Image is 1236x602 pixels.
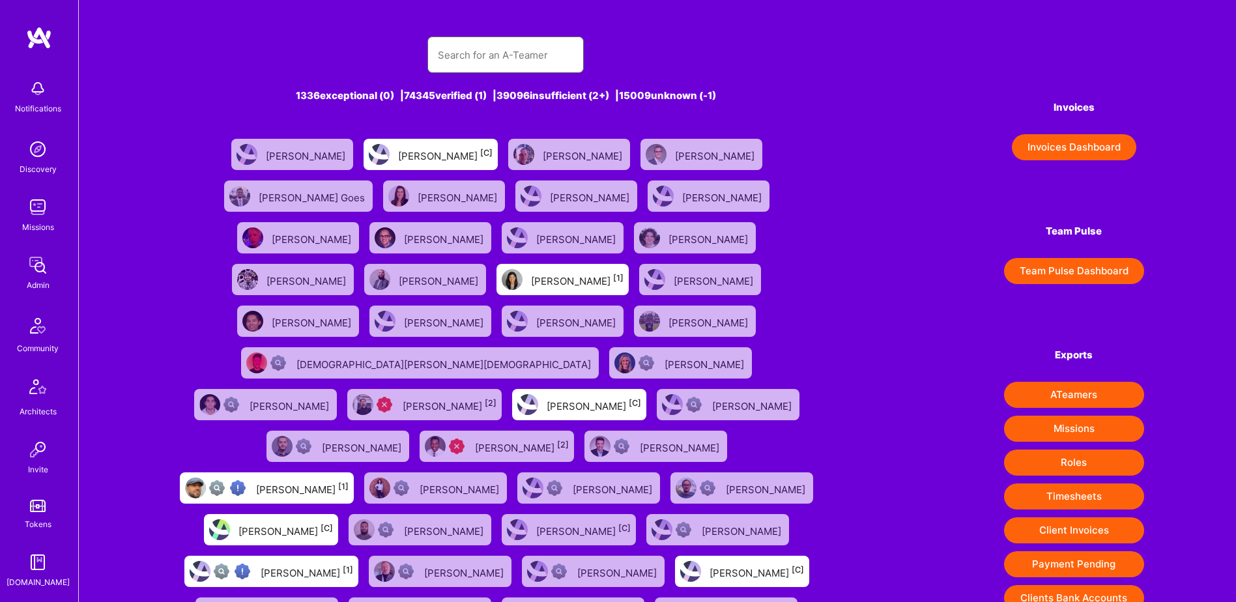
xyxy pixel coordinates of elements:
a: User Avatar[PERSON_NAME][C] [358,134,503,175]
a: User Avatar[PERSON_NAME] [364,300,496,342]
img: User Avatar [517,394,538,415]
a: User Avatar[PERSON_NAME] [232,300,364,342]
div: [PERSON_NAME] [702,521,784,538]
a: User AvatarNot Scrubbed[PERSON_NAME] [665,467,818,509]
a: User AvatarNot Scrubbed[PERSON_NAME] [579,425,732,467]
div: [PERSON_NAME] [272,313,354,330]
div: [DOMAIN_NAME] [7,575,70,589]
img: User Avatar [590,436,611,457]
img: User Avatar [237,269,258,290]
img: teamwork [25,194,51,220]
a: User Avatar[PERSON_NAME] [227,259,359,300]
img: User Avatar [513,144,534,165]
div: [PERSON_NAME] [640,438,722,455]
button: Timesheets [1004,483,1144,509]
img: Unqualified [377,397,392,412]
img: Not Scrubbed [378,522,394,537]
button: Missions [1004,416,1144,442]
button: ATeamers [1004,382,1144,408]
a: User AvatarNot Scrubbed[PERSON_NAME] [343,509,496,551]
input: Search for an A-Teamer [438,38,573,72]
a: User Avatar[PERSON_NAME] Goes [219,175,378,217]
img: User Avatar [507,227,528,248]
img: Not Scrubbed [639,355,654,371]
a: User Avatar[PERSON_NAME] [496,300,629,342]
div: [PERSON_NAME] [403,396,496,413]
div: [PERSON_NAME] [256,480,349,496]
div: 1336 exceptional (0) | 74345 verified (1) | 39096 insufficient (2+) | 15009 unknown (-1) [171,89,840,102]
div: Community [17,341,59,355]
button: Invoices Dashboard [1012,134,1136,160]
div: [PERSON_NAME] [420,480,502,496]
a: User Avatar[PERSON_NAME] [642,175,775,217]
div: [PERSON_NAME] [577,563,659,580]
div: [PERSON_NAME] [712,396,794,413]
div: [PERSON_NAME] [674,271,756,288]
sup: [1] [338,481,349,491]
a: User AvatarNot Scrubbed[PERSON_NAME] [189,384,342,425]
div: [PERSON_NAME] [418,188,500,205]
div: Architects [20,405,57,418]
sup: [C] [618,523,631,533]
div: [PERSON_NAME] [531,271,624,288]
a: User AvatarNot Scrubbed[PERSON_NAME] [261,425,414,467]
div: [PERSON_NAME] [675,146,757,163]
img: User Avatar [662,394,683,415]
div: [PERSON_NAME] [710,563,804,580]
sup: [2] [557,440,569,450]
div: Tokens [25,517,51,531]
div: [PERSON_NAME] [682,188,764,205]
img: User Avatar [352,394,373,415]
button: Client Invoices [1004,517,1144,543]
a: User Avatar[PERSON_NAME] [510,175,642,217]
a: User Avatar[PERSON_NAME] [232,217,364,259]
a: User AvatarNot Scrubbed[DEMOGRAPHIC_DATA][PERSON_NAME][DEMOGRAPHIC_DATA] [236,342,604,384]
img: User Avatar [507,519,528,540]
a: User Avatar[PERSON_NAME] [635,134,768,175]
div: [PERSON_NAME] [266,271,349,288]
div: [PERSON_NAME] [238,521,333,538]
img: User Avatar [209,519,230,540]
div: [PERSON_NAME] [322,438,404,455]
img: Community [22,310,53,341]
img: User Avatar [639,227,660,248]
a: User Avatar[PERSON_NAME][C] [199,509,343,551]
img: Not Scrubbed [676,522,691,537]
div: Missions [22,220,54,234]
img: User Avatar [653,186,674,207]
div: [PERSON_NAME] [272,229,354,246]
div: [PERSON_NAME] [404,521,486,538]
img: User Avatar [369,478,390,498]
div: [PERSON_NAME] [475,438,569,455]
div: [PERSON_NAME] [424,563,506,580]
div: [PERSON_NAME] [536,229,618,246]
a: User AvatarNot fully vettedHigh Potential User[PERSON_NAME][1] [179,551,364,592]
a: User Avatar[PERSON_NAME] [226,134,358,175]
h4: Team Pulse [1004,225,1144,237]
a: User AvatarNot Scrubbed[PERSON_NAME] [517,551,670,592]
a: User AvatarUnqualified[PERSON_NAME][2] [342,384,507,425]
img: User Avatar [676,478,697,498]
img: High Potential User [230,480,246,496]
div: [PERSON_NAME] [536,313,618,330]
div: [PERSON_NAME] [547,396,641,413]
img: guide book [25,549,51,575]
h4: Exports [1004,349,1144,361]
img: Not fully vetted [209,480,225,496]
a: User AvatarNot Scrubbed[PERSON_NAME] [359,467,512,509]
div: [PERSON_NAME] [404,313,486,330]
img: High Potential User [235,564,250,579]
button: Roles [1004,450,1144,476]
img: Not Scrubbed [551,564,567,579]
a: User AvatarUnqualified[PERSON_NAME][2] [414,425,579,467]
img: User Avatar [229,186,250,207]
div: Invite [28,463,48,476]
img: User Avatar [507,311,528,332]
img: Not Scrubbed [614,438,629,454]
img: bell [25,76,51,102]
a: User Avatar[PERSON_NAME][C] [670,551,814,592]
img: User Avatar [644,269,665,290]
img: User Avatar [272,436,293,457]
div: [PERSON_NAME] [668,313,751,330]
sup: [1] [613,273,624,283]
